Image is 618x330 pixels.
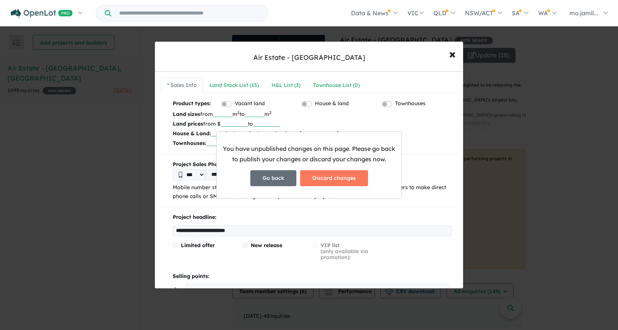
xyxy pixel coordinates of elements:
button: Go back [250,170,296,186]
span: mo.jamil... [569,9,598,17]
p: You have unpublished changes on this page. Please go back to publish your changes or discard your... [222,144,396,164]
button: Discard changes [300,170,368,186]
img: Openlot PRO Logo White [11,9,73,18]
input: Try estate name, suburb, builder or developer [113,5,266,21]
